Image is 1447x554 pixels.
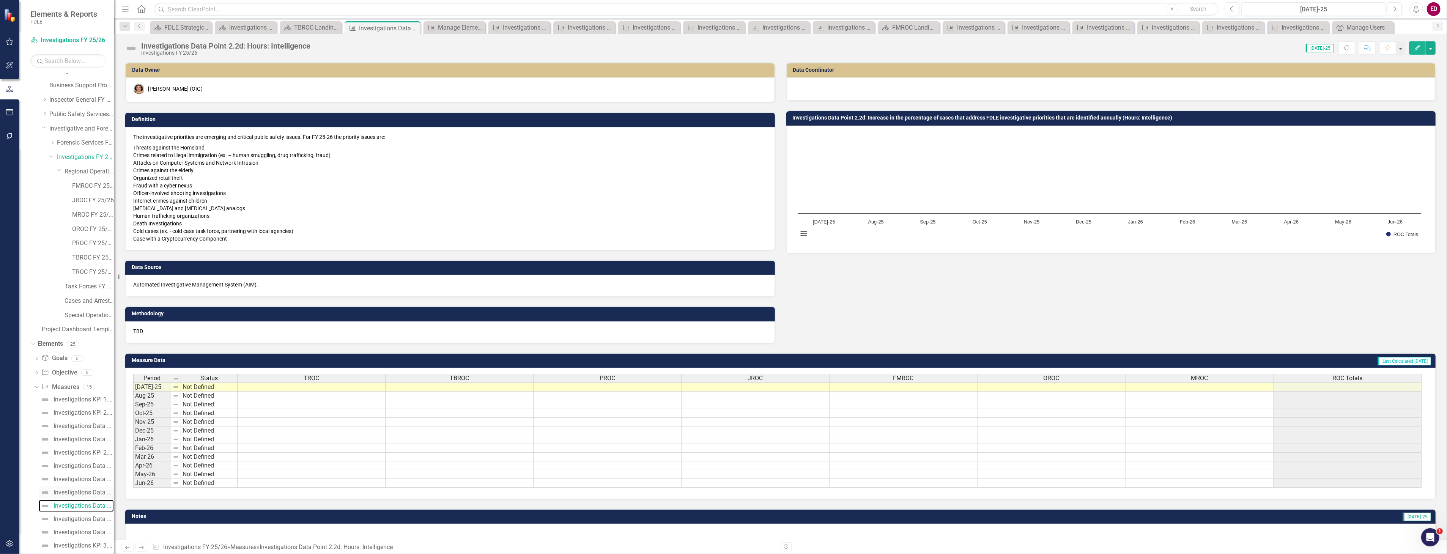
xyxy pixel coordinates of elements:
[30,9,97,19] span: Elements & Reports
[620,23,678,32] a: Investigations KPI 2.2: Increase in the percentage of cases that address FDLE investigative prior...
[133,444,171,453] td: Feb-26
[132,67,771,73] h3: Data Owner
[880,23,938,32] a: FMROC Landing Page
[42,325,114,334] a: Project Dashboard Template
[132,513,565,519] h3: Notes
[133,418,171,427] td: Nov-25
[54,436,114,443] div: Investigations Data Point 2.1b: Intelligence Activities
[49,110,114,119] a: Public Safety Services FY 25/26
[181,444,238,453] td: Not Defined
[30,19,97,25] small: FDLE
[698,23,743,32] div: Investigations Data Point 2.2b: Cases: Operational
[173,436,179,442] img: 8DAGhfEEPCf229AAAAAElFTkSuQmCC
[181,479,238,488] td: Not Defined
[181,382,238,392] td: Not Defined
[200,375,218,382] span: Status
[1152,23,1197,32] div: Investigations JROC Updater
[71,355,83,362] div: 5
[1009,23,1068,32] a: Investigations PROC Updater
[1217,23,1262,32] div: Investigations OROC Updater
[1421,528,1439,546] iframe: Intercom live chat
[132,116,771,122] h3: Definition
[173,419,179,425] img: 8DAGhfEEPCf229AAAAAElFTkSuQmCC
[54,476,114,483] div: Investigations Data Point 2.2b: Cases: Operational
[133,392,171,400] td: Aug-25
[49,124,114,133] a: Investigative and Forensic Services FY 25/26
[1332,375,1362,382] span: ROC Totals
[173,393,179,399] img: 8DAGhfEEPCf229AAAAAElFTkSuQmCC
[229,23,275,32] div: Investigations Landing Page
[65,167,114,176] a: Regional Operations Centers FY 25/26
[54,489,114,496] div: Investigations Data Point 2.2c: Cases: Special Programs/Assists
[173,428,179,434] img: 8DAGhfEEPCf229AAAAAElFTkSuQmCC
[41,383,79,392] a: Measures
[41,435,50,444] img: Not Defined
[1231,219,1247,225] text: Mar-26
[54,463,114,469] div: Investigations Data Point 2.2a: Cases: Intelligence
[54,449,114,456] div: Investigations KPI 2.2: Increase in the percentage of cases that address FDLE investigative prior...
[555,23,613,32] a: Investigations Data Point 2.2a: Cases: Intelligence
[133,427,171,435] td: Dec-25
[1386,232,1418,237] button: Show ROC Totals
[30,36,106,45] a: Investigations FY 25/26
[41,354,67,363] a: Goals
[41,422,50,431] img: Not Defined
[132,357,633,363] h3: Measure Data
[65,282,114,291] a: Task Forces FY 25/26
[39,540,114,552] a: Investigations KPI 3.1 Increase in the percentage of services that utilize advanced specialized t...
[49,81,114,90] a: Business Support Program FY 25/26
[1346,23,1392,32] div: Manage Users
[282,23,340,32] a: TBROC Landing Page
[181,453,238,461] td: Not Defined
[38,340,63,348] a: Elements
[72,211,114,219] a: MROC FY 25/26
[490,23,548,32] a: Investigations Data Point 2.2c: Cases: Special Programs/Assists
[945,23,1003,32] a: Investigations FMROC Updater
[173,384,179,390] img: 8DAGhfEEPCf229AAAAAElFTkSuQmCC
[133,409,171,418] td: Oct-25
[1393,231,1418,237] text: ROC Totals
[144,375,161,382] span: Period
[41,541,50,550] img: Not Defined
[41,448,50,457] img: Not Defined
[304,375,319,382] span: TROC
[163,543,227,551] a: Investigations FY 25/26
[294,23,340,32] div: TBROC Landing Page
[1403,513,1431,521] span: [DATE]-25
[1437,528,1443,534] span: 1
[425,23,483,32] a: Manage Elements
[72,268,114,277] a: TROC FY 25/26
[72,196,114,205] a: JROC FY 25/26
[181,435,238,444] td: Not Defined
[133,461,171,470] td: Apr-26
[217,23,275,32] a: Investigations Landing Page
[181,470,238,479] td: Not Defined
[1306,44,1334,52] span: [DATE]-25
[181,392,238,400] td: Not Defined
[173,471,179,477] img: 8DAGhfEEPCf229AAAAAElFTkSuQmCC
[798,228,809,239] button: View chart menu, Chart
[1074,23,1132,32] a: Investigations MROC Updater
[1427,2,1441,16] button: ED
[633,23,678,32] div: Investigations KPI 2.2: Increase in the percentage of cases that address FDLE investigative prior...
[1024,219,1039,225] text: Nov-25
[793,67,1432,73] h3: Data Coordinator
[438,23,483,32] div: Manage Elements
[173,480,179,486] img: 8DAGhfEEPCf229AAAAAElFTkSuQmCC
[813,219,835,225] text: [DATE]-25
[133,435,171,444] td: Jan-26
[133,281,767,288] p: Automated Investigative Management System (AIM).
[181,461,238,470] td: Not Defined
[1269,23,1327,32] a: Investigations TROC Updater
[181,409,238,418] td: Not Defined
[173,445,179,451] img: 8DAGhfEEPCf229AAAAAElFTkSuQmCC
[30,54,106,68] input: Search Below...
[1378,357,1431,365] span: Last Calculated [DATE]
[154,3,1219,16] input: Search ClearPoint...
[972,219,987,225] text: Oct-25
[685,23,743,32] a: Investigations Data Point 2.2b: Cases: Operational
[1075,219,1091,225] text: Dec-25
[54,542,114,549] div: Investigations KPI 3.1 Increase in the percentage of services that utilize advanced specialized t...
[1284,219,1298,225] text: Apr-26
